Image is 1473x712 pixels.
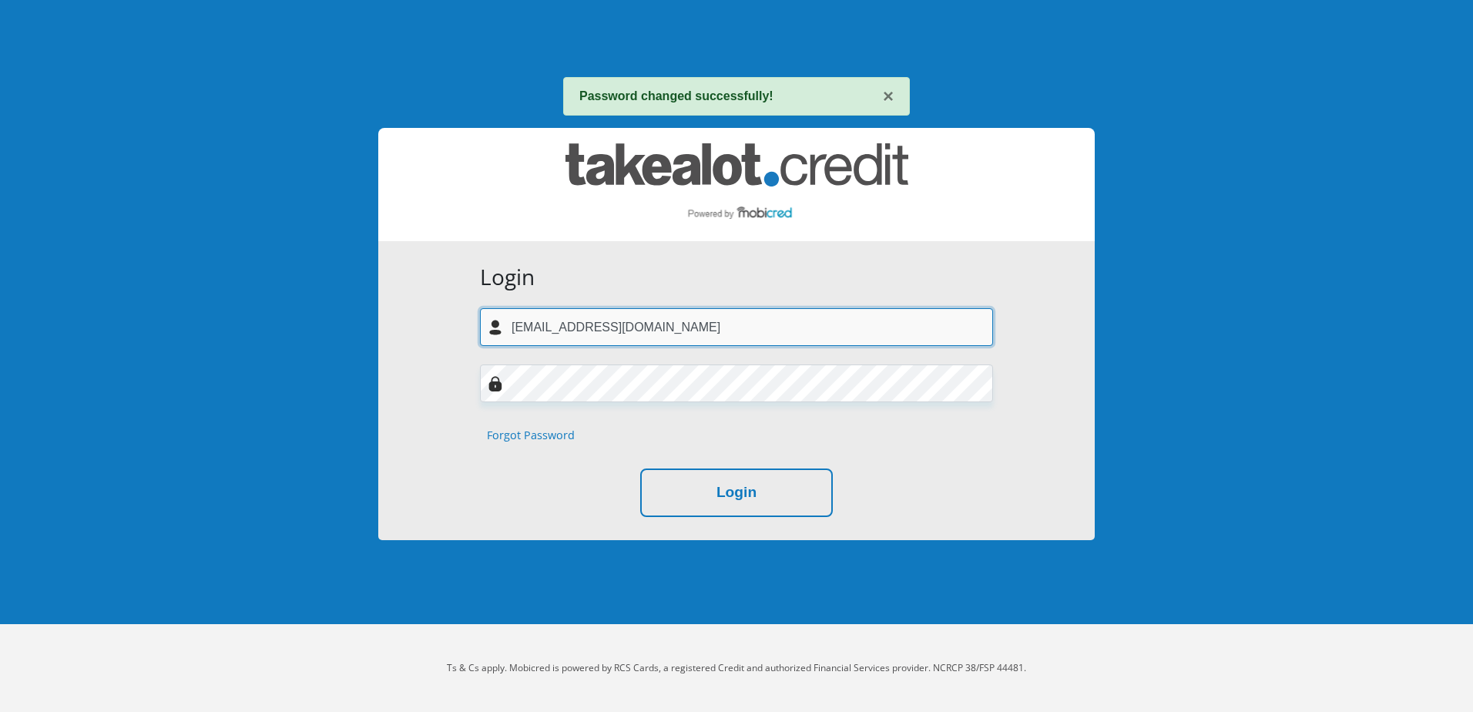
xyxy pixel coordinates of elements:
[883,87,894,106] button: ×
[579,89,773,102] strong: Password changed successfully!
[640,469,833,517] button: Login
[480,264,993,291] h3: Login
[488,320,503,335] img: user-icon image
[309,661,1164,675] p: Ts & Cs apply. Mobicred is powered by RCS Cards, a registered Credit and authorized Financial Ser...
[487,427,575,444] a: Forgot Password
[488,376,503,391] img: Image
[565,143,908,226] img: takealot_credit logo
[480,308,993,346] input: Username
